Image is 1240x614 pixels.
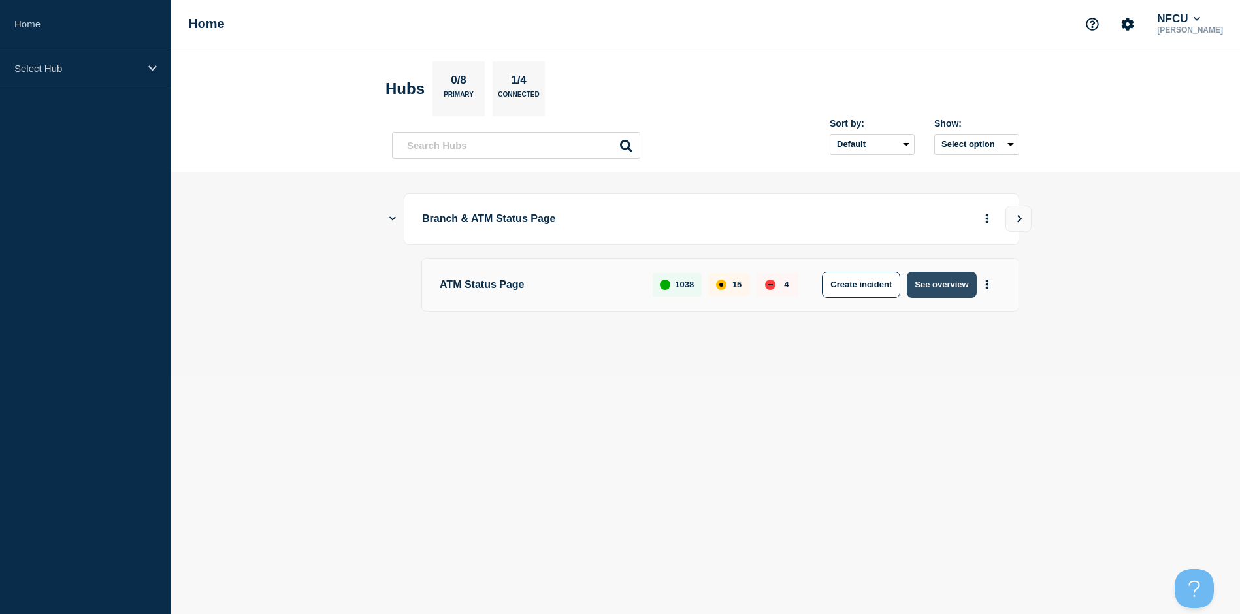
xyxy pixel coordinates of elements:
p: ATM Status Page [440,272,638,298]
button: More actions [979,272,996,297]
p: Select Hub [14,63,140,74]
button: View [1005,206,1032,232]
button: Create incident [822,272,900,298]
div: down [765,280,775,290]
h2: Hubs [385,80,425,98]
iframe: Help Scout Beacon - Open [1175,569,1214,608]
button: NFCU [1154,12,1203,25]
p: Primary [444,91,474,105]
p: 0/8 [446,74,472,91]
h1: Home [188,16,225,31]
button: More actions [979,207,996,231]
div: Show: [934,118,1019,129]
p: Branch & ATM Status Page [422,207,783,231]
button: Show Connected Hubs [389,214,396,224]
div: up [660,280,670,290]
div: Sort by: [830,118,915,129]
button: Support [1079,10,1106,38]
input: Search Hubs [392,132,640,159]
button: See overview [907,272,976,298]
p: 1038 [675,280,694,289]
select: Sort by [830,134,915,155]
p: 1/4 [506,74,532,91]
button: Select option [934,134,1019,155]
p: Connected [498,91,539,105]
p: 15 [732,280,742,289]
div: affected [716,280,726,290]
button: Account settings [1114,10,1141,38]
p: [PERSON_NAME] [1154,25,1226,35]
p: 4 [784,280,789,289]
